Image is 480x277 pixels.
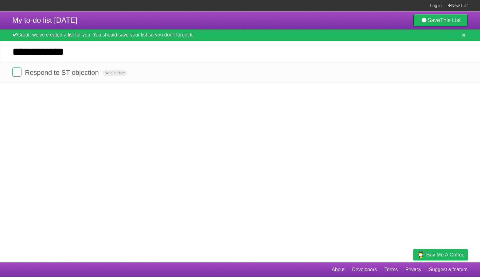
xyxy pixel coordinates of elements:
[440,17,461,23] b: This List
[405,264,421,275] a: Privacy
[352,264,377,275] a: Developers
[12,67,21,77] label: Done
[429,264,468,275] a: Suggest a feature
[12,16,77,24] span: My to-do list [DATE]
[413,249,468,260] a: Buy me a coffee
[426,249,465,260] span: Buy me a coffee
[102,70,127,76] span: No due date
[25,69,100,76] span: Respond to ST objection
[332,264,345,275] a: About
[384,264,398,275] a: Terms
[416,249,425,260] img: Buy me a coffee
[413,14,468,26] a: SaveThis List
